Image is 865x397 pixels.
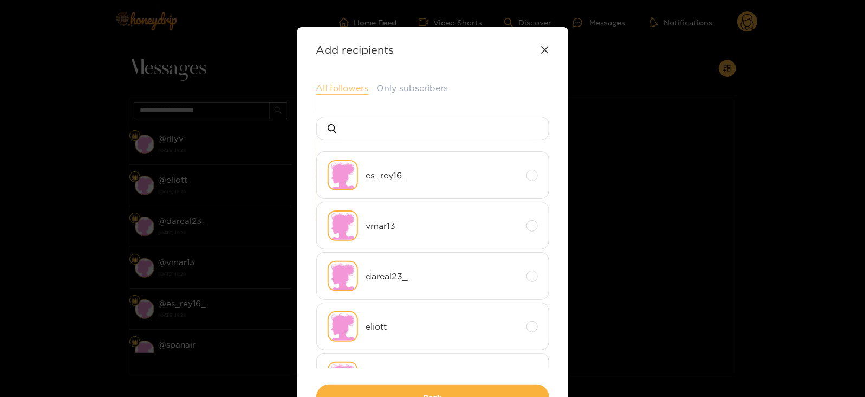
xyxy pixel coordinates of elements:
img: no-avatar.png [328,362,358,392]
button: Only subscribers [377,82,448,94]
button: All followers [316,82,369,95]
span: eliott [366,321,518,333]
strong: Add recipients [316,43,394,56]
span: vmar13 [366,220,518,232]
span: es_rey16_ [366,169,518,182]
img: no-avatar.png [328,261,358,291]
img: no-avatar.png [328,210,358,241]
img: no-avatar.png [328,160,358,190]
span: dareal23_ [366,270,518,283]
img: no-avatar.png [328,311,358,342]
